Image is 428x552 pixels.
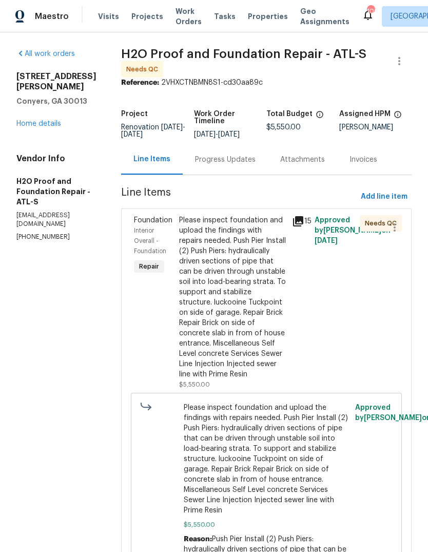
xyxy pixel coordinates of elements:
[194,131,216,138] span: [DATE]
[339,124,412,131] div: [PERSON_NAME]
[121,131,143,138] span: [DATE]
[16,120,61,127] a: Home details
[349,155,377,165] div: Invoices
[266,124,301,131] span: $5,550.00
[16,176,96,207] h5: H2O Proof and Foundation Repair - ATL-S
[16,211,96,229] p: [EMAIL_ADDRESS][DOMAIN_NAME]
[121,124,185,138] span: -
[195,155,256,165] div: Progress Updates
[218,131,240,138] span: [DATE]
[126,64,162,74] span: Needs QC
[184,536,212,543] span: Reason:
[35,11,69,22] span: Maestro
[161,124,183,131] span: [DATE]
[248,11,288,22] span: Properties
[365,218,401,229] span: Needs QC
[367,6,374,16] div: 106
[315,237,338,244] span: [DATE]
[300,6,349,27] span: Geo Assignments
[121,79,159,86] b: Reference:
[121,48,366,60] span: H2O Proof and Foundation Repair - ATL-S
[194,110,267,125] h5: Work Order Timeline
[176,6,202,27] span: Work Orders
[184,403,349,516] span: Please inspect foundation and upload the findings with repairs needed. Push Pier Install (2) Push...
[179,382,210,388] span: $5,550.00
[361,191,407,203] span: Add line item
[266,110,313,118] h5: Total Budget
[135,261,163,272] span: Repair
[184,520,349,530] span: $5,550.00
[16,71,96,92] h2: [STREET_ADDRESS][PERSON_NAME]
[214,13,236,20] span: Tasks
[339,110,391,118] h5: Assigned HPM
[16,154,96,164] h4: Vendor Info
[121,78,412,88] div: 2VHXCTNBMN8S1-cd30aa89c
[98,11,119,22] span: Visits
[134,227,166,254] span: Interior Overall - Foundation
[134,217,172,224] span: Foundation
[357,187,412,206] button: Add line item
[121,110,148,118] h5: Project
[280,155,325,165] div: Attachments
[16,233,96,241] p: [PHONE_NUMBER]
[16,50,75,58] a: All work orders
[179,215,286,379] div: Please inspect foundation and upload the findings with repairs needed. Push Pier Install (2) Push...
[121,187,357,206] span: Line Items
[121,124,185,138] span: Renovation
[131,11,163,22] span: Projects
[194,131,240,138] span: -
[16,96,96,106] h5: Conyers, GA 30013
[316,110,324,124] span: The total cost of line items that have been proposed by Opendoor. This sum includes line items th...
[292,215,308,227] div: 15
[315,217,391,244] span: Approved by [PERSON_NAME] on
[394,110,402,124] span: The hpm assigned to this work order.
[133,154,170,164] div: Line Items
